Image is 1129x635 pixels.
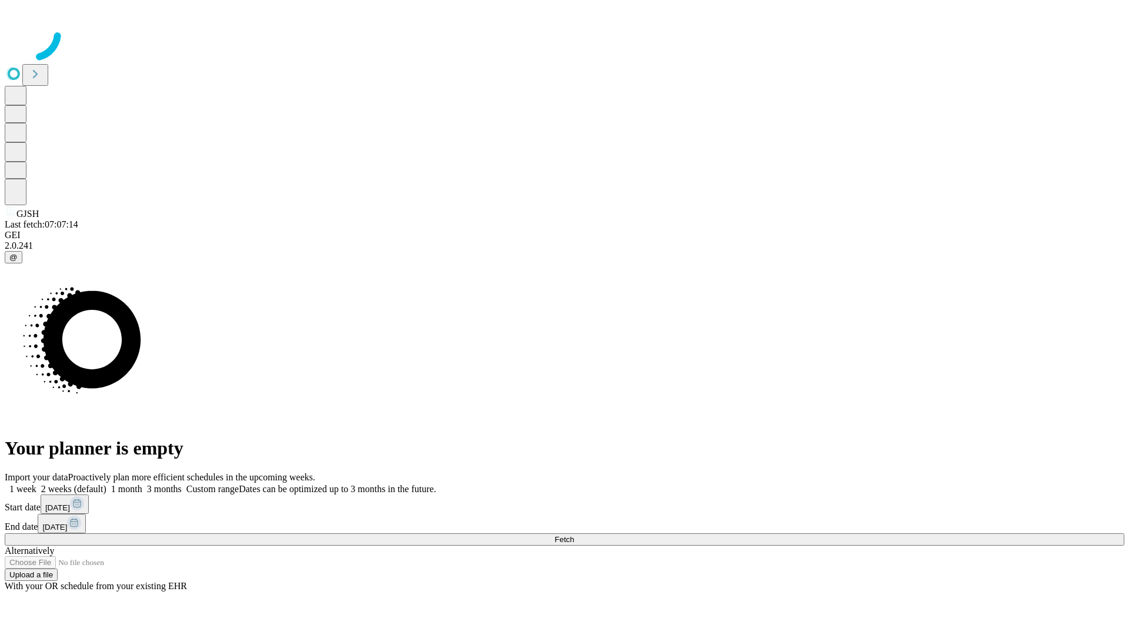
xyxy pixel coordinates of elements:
[5,437,1124,459] h1: Your planner is empty
[5,240,1124,251] div: 2.0.241
[555,535,574,544] span: Fetch
[45,503,70,512] span: [DATE]
[5,533,1124,546] button: Fetch
[5,581,187,591] span: With your OR schedule from your existing EHR
[5,569,58,581] button: Upload a file
[5,219,78,229] span: Last fetch: 07:07:14
[5,472,68,482] span: Import your data
[111,484,142,494] span: 1 month
[9,484,36,494] span: 1 week
[5,494,1124,514] div: Start date
[5,230,1124,240] div: GEI
[38,514,86,533] button: [DATE]
[5,251,22,263] button: @
[186,484,239,494] span: Custom range
[239,484,436,494] span: Dates can be optimized up to 3 months in the future.
[68,472,315,482] span: Proactively plan more efficient schedules in the upcoming weeks.
[9,253,18,262] span: @
[147,484,182,494] span: 3 months
[41,484,106,494] span: 2 weeks (default)
[5,546,54,556] span: Alternatively
[5,514,1124,533] div: End date
[16,209,39,219] span: GJSH
[41,494,89,514] button: [DATE]
[42,523,67,532] span: [DATE]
